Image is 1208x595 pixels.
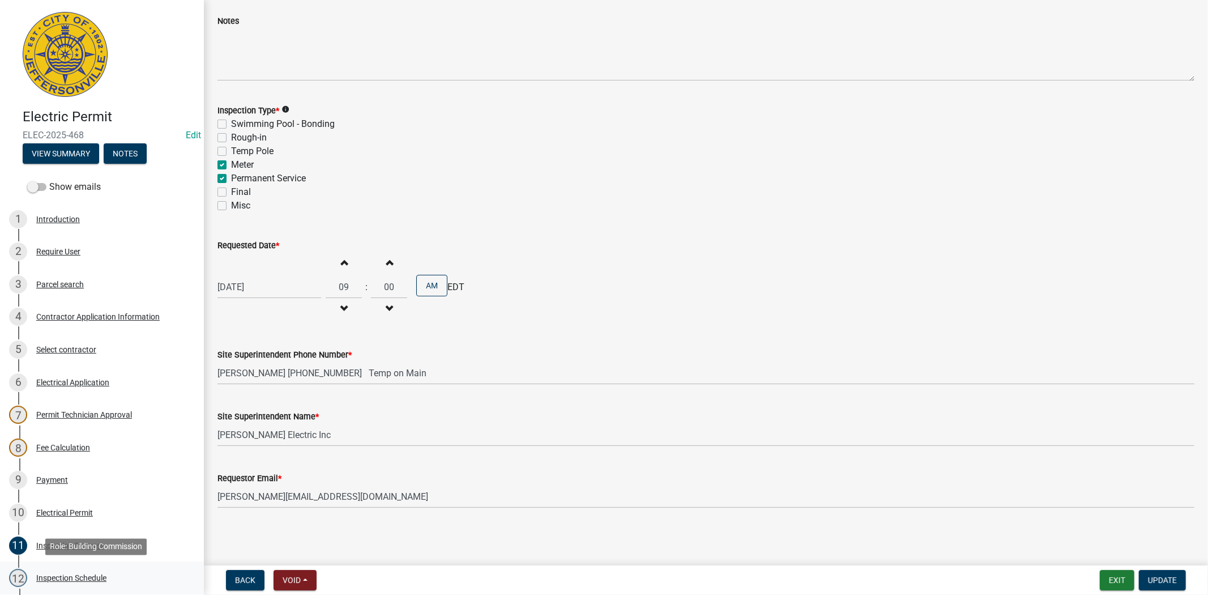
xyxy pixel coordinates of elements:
div: Role: Building Commission [45,538,147,555]
span: Back [235,576,255,585]
button: Exit [1100,570,1134,590]
i: info [281,105,289,113]
input: Minutes [371,275,407,299]
button: Back [226,570,264,590]
div: Electrical Application [36,379,109,386]
div: 7 [9,406,27,424]
div: 2 [9,243,27,261]
img: City of Jeffersonville, Indiana [23,12,108,97]
div: Payment [36,476,68,484]
label: Inspection Type [217,107,279,115]
div: 5 [9,341,27,359]
div: 9 [9,471,27,489]
div: Select contractor [36,346,96,354]
button: View Summary [23,143,99,164]
label: Meter [231,158,254,172]
wm-modal-confirm: Notes [104,150,147,159]
label: Site Superintendent Name [217,413,319,421]
label: Permanent Service [231,172,306,185]
button: AM [416,275,447,296]
span: Void [283,576,301,585]
wm-modal-confirm: Edit Application Number [186,130,201,141]
div: : [362,280,371,294]
button: Update [1139,570,1186,590]
span: Update [1148,576,1177,585]
span: EDT [447,280,464,294]
div: Electrical Permit [36,509,93,517]
div: Contractor Application Information [36,313,160,321]
label: Misc [231,199,250,212]
div: Parcel search [36,280,84,288]
div: 8 [9,439,27,457]
label: Swimming Pool - Bonding [231,117,335,131]
label: Show emails [27,180,101,194]
button: Notes [104,143,147,164]
div: 10 [9,504,27,522]
wm-modal-confirm: Summary [23,150,99,159]
label: Requestor Email [217,475,281,483]
div: 6 [9,373,27,392]
div: Fee Calculation [36,444,90,452]
label: Site Superintendent Phone Number [217,351,352,359]
div: 3 [9,275,27,294]
a: Edit [186,130,201,141]
label: Requested Date [217,242,279,250]
div: Require User [36,248,80,256]
div: Inspection Schedule [36,574,106,582]
div: 4 [9,308,27,326]
div: 12 [9,569,27,587]
label: Temp Pole [231,144,274,158]
div: Introduction [36,215,80,223]
h4: Electric Permit [23,109,195,125]
div: Inspection Request [36,542,104,550]
label: Final [231,185,251,199]
input: mm/dd/yyyy [217,275,321,299]
button: Void [274,570,317,590]
div: Permit Technician Approval [36,411,132,419]
label: Rough-in [231,131,267,144]
input: Hours [326,275,362,299]
div: 11 [9,537,27,555]
div: 1 [9,210,27,228]
label: Notes [217,18,239,25]
span: ELEC-2025-468 [23,130,181,141]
